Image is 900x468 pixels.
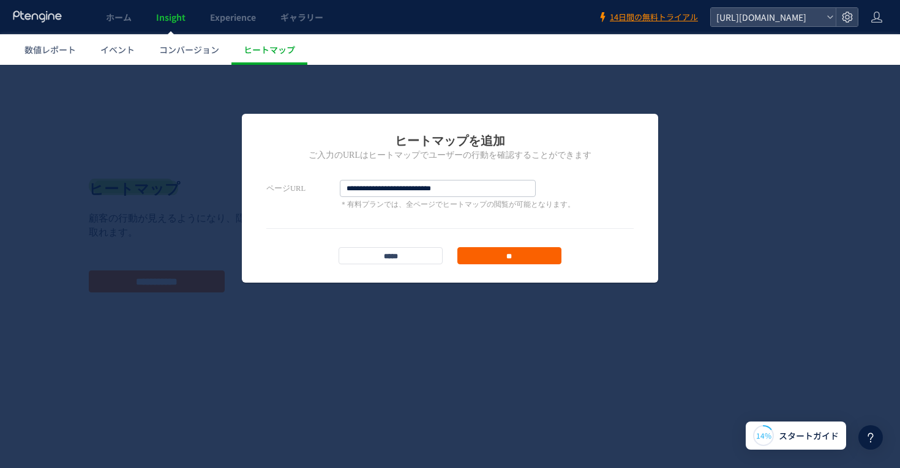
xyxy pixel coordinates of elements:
span: スタートガイド [779,429,839,442]
p: ＊有料プランでは、全ページでヒートマップの閲覧が可能となります。 [340,135,575,145]
span: Experience [210,11,256,23]
span: ヒートマップ [244,43,295,56]
span: [URL][DOMAIN_NAME] [713,8,822,26]
span: Insight [156,11,186,23]
a: 14日間の無料トライアル [598,12,698,23]
span: イベント [100,43,135,56]
h2: ご入力のURLはヒートマップでユーザーの行動を確認することができます [266,84,634,97]
span: 数値レポート [24,43,76,56]
span: 14% [756,430,771,440]
span: ギャラリー [280,11,323,23]
span: 14日間の無料トライアル [610,12,698,23]
span: コンバージョン [159,43,219,56]
h1: ヒートマップを追加 [266,67,634,84]
label: ページURL [266,115,340,132]
span: ホーム [106,11,132,23]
